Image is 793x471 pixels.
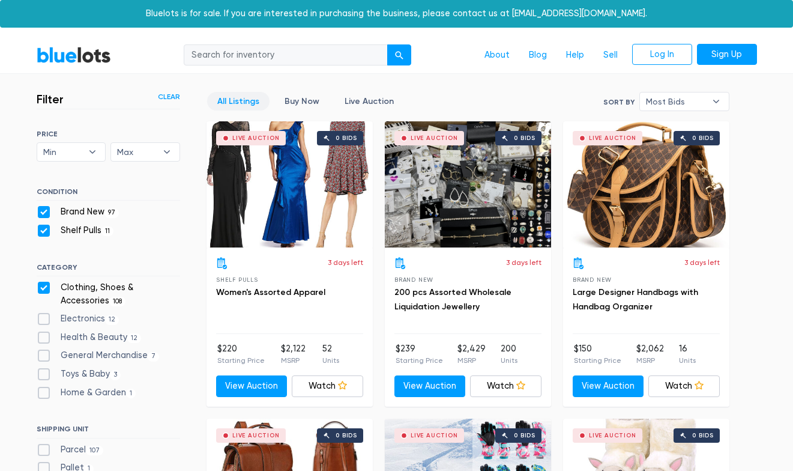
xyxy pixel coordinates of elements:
div: Live Auction [589,433,636,439]
a: Sign Up [697,44,757,65]
p: Starting Price [217,355,265,366]
h6: PRICE [37,130,180,138]
p: 3 days left [684,257,720,268]
a: Live Auction 0 bids [563,121,729,248]
span: 12 [105,315,119,325]
div: 0 bids [692,135,714,141]
div: 0 bids [514,135,535,141]
a: BlueLots [37,46,111,64]
a: Live Auction 0 bids [385,121,551,248]
a: Buy Now [274,92,330,111]
span: 3 [110,370,121,380]
li: $2,062 [636,342,664,366]
label: Brand New [37,205,119,219]
a: Help [556,44,594,67]
input: Search for inventory [184,44,388,66]
a: View Auction [573,375,644,397]
label: Shelf Pulls [37,224,114,237]
span: Shelf Pulls [216,276,258,283]
a: View Auction [216,375,288,397]
li: $239 [396,342,443,366]
li: $2,429 [457,342,486,366]
a: About [475,44,519,67]
p: Units [322,355,339,366]
a: Watch [648,375,720,397]
span: 108 [109,297,126,306]
label: Clothing, Shoes & Accessories [37,281,180,307]
li: $2,122 [281,342,306,366]
p: 3 days left [506,257,541,268]
li: 16 [679,342,696,366]
a: All Listings [207,92,270,111]
span: 97 [104,208,119,218]
h6: CATEGORY [37,263,180,276]
label: Health & Beauty [37,331,142,344]
label: Sort By [603,97,635,108]
p: MSRP [281,355,306,366]
li: $150 [574,342,621,366]
p: MSRP [457,355,486,366]
h6: CONDITION [37,187,180,201]
a: Watch [470,375,541,397]
span: 7 [148,352,160,362]
div: Live Auction [589,135,636,141]
a: 200 pcs Assorted Wholesale Liquidation Jewellery [394,287,511,312]
div: 0 bids [336,135,357,141]
a: Sell [594,44,627,67]
label: Parcel [37,443,104,457]
label: Electronics [37,312,119,326]
label: Home & Garden [37,386,136,400]
a: Live Auction 0 bids [207,121,373,248]
div: Live Auction [411,433,458,439]
b: ▾ [704,93,729,111]
div: Live Auction [411,135,458,141]
p: MSRP [636,355,664,366]
h3: Filter [37,92,64,106]
span: 12 [127,333,142,343]
span: 1 [126,389,136,398]
div: 0 bids [514,433,535,439]
span: 107 [86,446,104,455]
span: 11 [101,226,114,236]
div: Live Auction [232,135,280,141]
a: Watch [292,375,363,397]
p: Starting Price [574,355,621,366]
li: 52 [322,342,339,366]
div: Live Auction [232,433,280,439]
li: $220 [217,342,265,366]
a: Women's Assorted Apparel [216,287,325,297]
label: Toys & Baby [37,368,121,381]
p: 3 days left [328,257,363,268]
h6: SHIPPING UNIT [37,425,180,438]
a: View Auction [394,375,466,397]
b: ▾ [154,143,179,161]
label: General Merchandise [37,349,160,362]
a: Log In [632,44,692,65]
span: Min [43,143,83,161]
span: Max [117,143,157,161]
a: Blog [519,44,556,67]
span: Brand New [394,276,433,283]
span: Brand New [573,276,612,283]
div: 0 bids [692,433,714,439]
p: Units [679,355,696,366]
b: ▾ [80,143,105,161]
p: Units [501,355,517,366]
p: Starting Price [396,355,443,366]
li: 200 [501,342,517,366]
div: 0 bids [336,433,357,439]
a: Live Auction [334,92,404,111]
span: Most Bids [646,93,706,111]
a: Clear [158,91,180,102]
a: Large Designer Handbags with Handbag Organizer [573,287,698,312]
